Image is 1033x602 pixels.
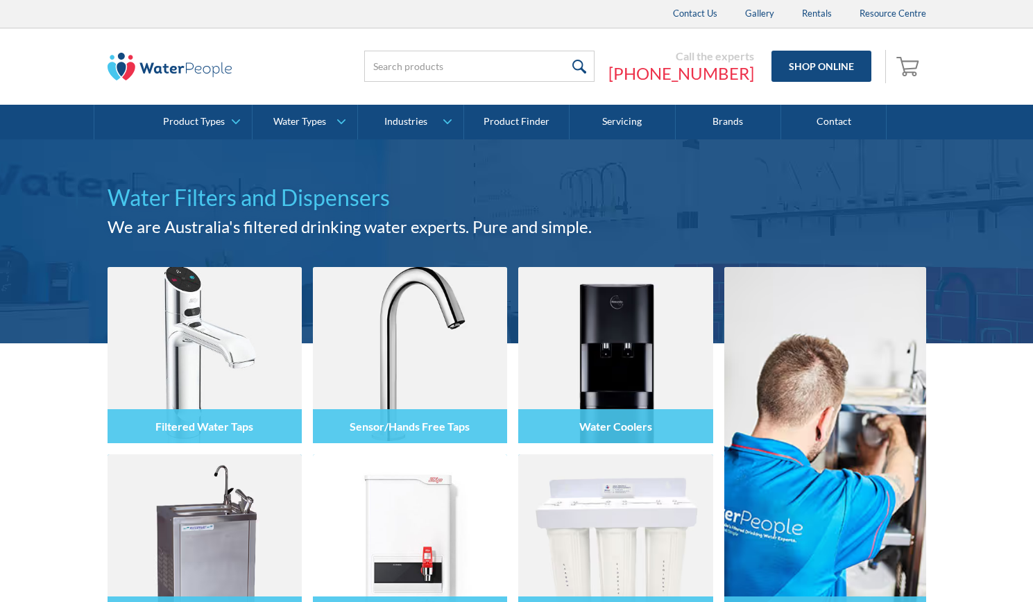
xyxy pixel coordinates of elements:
div: Call the experts [608,49,754,63]
a: Industries [358,105,463,139]
img: Water Coolers [518,267,712,443]
a: [PHONE_NUMBER] [608,63,754,84]
h4: Filtered Water Taps [155,420,253,433]
a: Product Types [147,105,252,139]
img: Filtered Water Taps [108,267,302,443]
h4: Water Coolers [579,420,652,433]
a: Contact [781,105,887,139]
img: The Water People [108,53,232,80]
a: Servicing [570,105,675,139]
a: Brands [676,105,781,139]
div: Water Types [273,116,326,128]
a: Shop Online [771,51,871,82]
h4: Sensor/Hands Free Taps [350,420,470,433]
a: Product Finder [464,105,570,139]
img: shopping cart [896,55,923,77]
img: Sensor/Hands Free Taps [313,267,507,443]
a: Open cart [893,50,926,83]
div: Product Types [163,116,225,128]
input: Search products [364,51,595,82]
div: Industries [384,116,427,128]
a: Water Types [253,105,357,139]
